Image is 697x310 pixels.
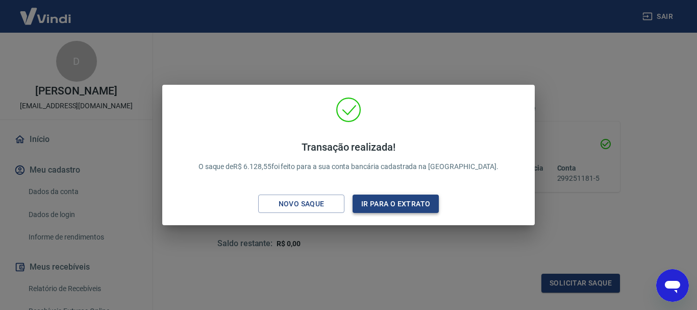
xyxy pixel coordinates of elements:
div: Novo saque [266,198,337,210]
button: Novo saque [258,195,344,213]
iframe: Botão para abrir a janela de mensagens [656,269,689,302]
h4: Transação realizada! [198,141,499,153]
p: O saque de R$ 6.128,55 foi feito para a sua conta bancária cadastrada na [GEOGRAPHIC_DATA]. [198,141,499,172]
button: Ir para o extrato [353,195,439,213]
